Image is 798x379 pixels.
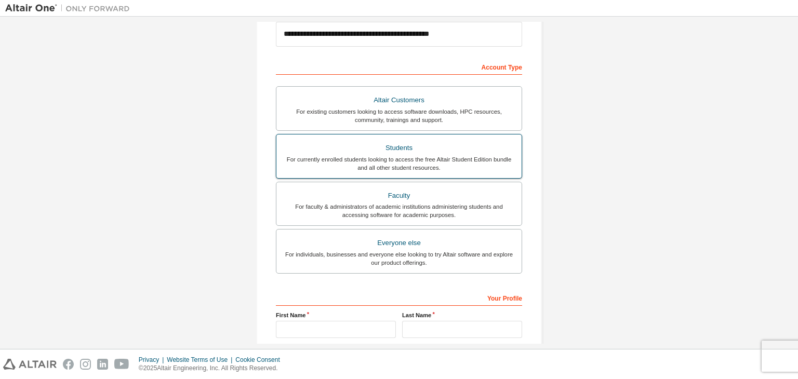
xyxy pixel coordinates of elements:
[283,93,515,107] div: Altair Customers
[80,359,91,370] img: instagram.svg
[283,155,515,172] div: For currently enrolled students looking to access the free Altair Student Edition bundle and all ...
[235,356,286,364] div: Cookie Consent
[139,356,167,364] div: Privacy
[283,107,515,124] div: For existing customers looking to access software downloads, HPC resources, community, trainings ...
[276,311,396,319] label: First Name
[167,356,235,364] div: Website Terms of Use
[139,364,286,373] p: © 2025 Altair Engineering, Inc. All Rights Reserved.
[3,359,57,370] img: altair_logo.svg
[276,289,522,306] div: Your Profile
[402,311,522,319] label: Last Name
[283,236,515,250] div: Everyone else
[5,3,135,13] img: Altair One
[283,250,515,267] div: For individuals, businesses and everyone else looking to try Altair software and explore our prod...
[283,141,515,155] div: Students
[114,359,129,370] img: youtube.svg
[97,359,108,370] img: linkedin.svg
[63,359,74,370] img: facebook.svg
[283,202,515,219] div: For faculty & administrators of academic institutions administering students and accessing softwa...
[276,58,522,75] div: Account Type
[283,188,515,203] div: Faculty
